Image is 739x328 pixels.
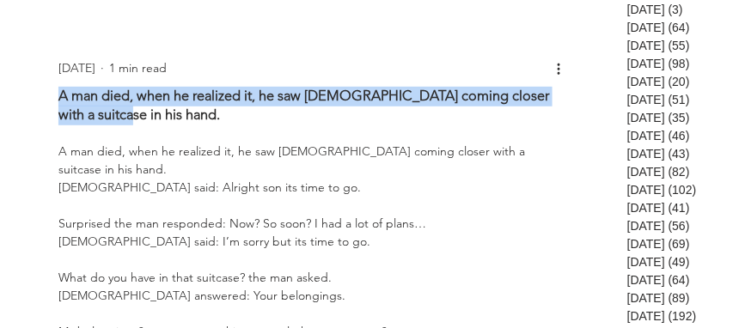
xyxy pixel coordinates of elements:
span: (102) [669,183,697,197]
span: (43) [669,147,690,161]
span: (46) [669,129,690,143]
span: [DATE] [627,217,690,235]
span: [DATE] [627,163,690,181]
span: 1 min read [109,60,167,76]
span: [DATE] [627,199,690,217]
span: [DATE] [627,235,690,253]
span: [DATE] [627,253,690,271]
span: Surprised the man responded: Now? So soon? I had a lot of plans… [58,216,426,231]
span: A man died, when he realized it, he saw [DEMOGRAPHIC_DATA] coming closer with a suitcase in his h... [58,143,528,177]
span: (35) [669,111,690,125]
span: [DEMOGRAPHIC_DATA] said: Alright son its time to go. [58,179,361,195]
span: Nov 16, 2020 [58,60,95,76]
span: [DATE] [627,181,697,199]
span: [DATE] [627,73,690,91]
span: [DEMOGRAPHIC_DATA] answered: Your belongings. [58,288,345,303]
span: (64) [669,273,690,287]
span: [DATE] [627,55,690,73]
span: (3) [669,3,683,16]
span: (82) [669,165,690,179]
span: [DATE] [627,145,690,163]
span: [DATE] [627,271,690,289]
span: (20) [669,75,690,88]
span: [DATE] [627,109,690,127]
span: (56) [669,219,690,233]
span: (51) [669,93,690,106]
span: [DATE] [627,37,690,55]
span: [DATE] [627,127,690,145]
span: [DATE] [627,289,690,307]
span: [DATE] [627,307,697,325]
button: More actions [548,58,569,78]
span: [DATE] [627,19,690,37]
h1: A man died, when he realized it, he saw [DEMOGRAPHIC_DATA] coming closer with a suitcase in his h... [58,87,569,126]
span: What do you have in that suitcase? the man asked. [58,270,332,285]
span: (89) [669,291,690,305]
span: (55) [669,39,690,52]
span: (192) [669,309,697,323]
span: [DATE] [627,1,683,19]
span: [DATE] [627,91,690,109]
span: (64) [669,21,690,34]
span: (41) [669,201,690,215]
span: (69) [669,237,690,251]
span: (49) [669,255,690,269]
span: [DEMOGRAPHIC_DATA] said: I’m sorry but its time to go. [58,234,370,249]
span: (98) [669,57,690,70]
